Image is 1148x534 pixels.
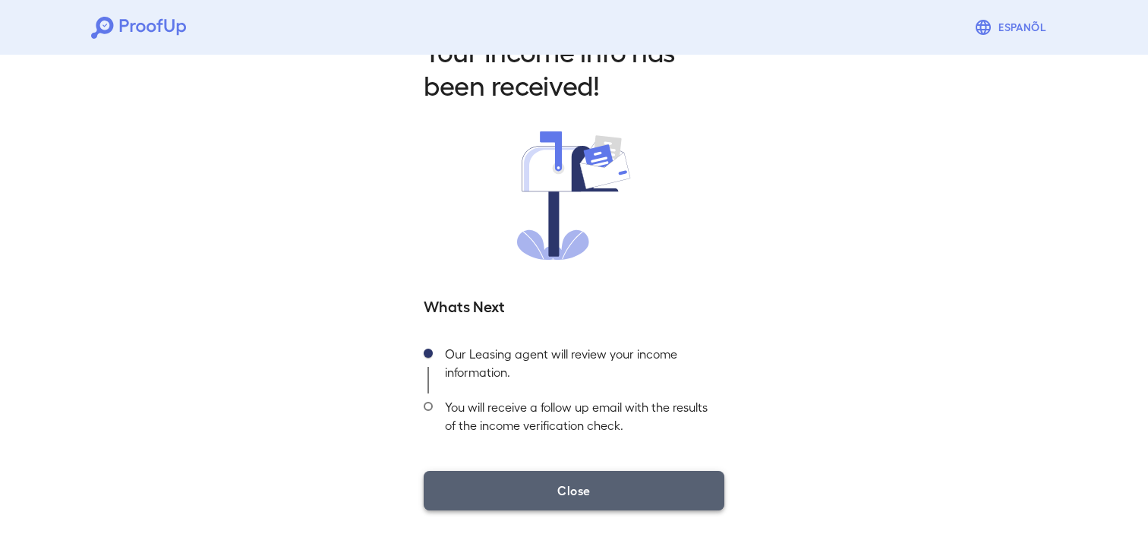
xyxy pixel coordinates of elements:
button: Close [424,471,724,510]
button: Espanõl [968,12,1057,43]
img: received.svg [517,131,631,260]
h5: Whats Next [424,295,724,316]
div: Our Leasing agent will review your income information. [433,340,724,393]
h2: Your Income info has been received! [424,34,724,101]
div: You will receive a follow up email with the results of the income verification check. [433,393,724,447]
